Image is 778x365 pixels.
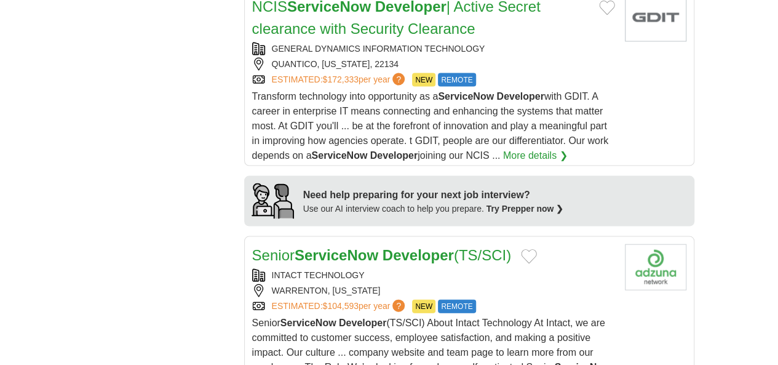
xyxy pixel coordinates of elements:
span: REMOTE [438,73,475,87]
span: NEW [412,300,435,313]
span: ? [392,73,405,86]
span: ? [392,300,405,312]
strong: Developer [370,150,418,161]
strong: ServiceNow [311,150,367,161]
strong: ServiceNow [438,91,494,102]
div: Need help preparing for your next job interview? [303,188,564,203]
a: Try Prepper now ❯ [486,204,564,214]
a: GENERAL DYNAMICS INFORMATION TECHNOLOGY [272,44,485,54]
div: QUANTICO, [US_STATE], 22134 [252,58,615,71]
span: $104,593 [322,301,358,311]
div: Use our AI interview coach to help you prepare. [303,203,564,215]
strong: Developer [339,318,386,328]
a: SeniorServiceNow Developer(TS/SCI) [252,247,512,263]
img: Company logo [625,244,686,291]
span: REMOTE [438,300,475,313]
div: WARRENTON, [US_STATE] [252,284,615,297]
a: ESTIMATED:$172,333per year? [272,73,408,87]
strong: ServiceNow [295,247,378,263]
strong: Developer [383,247,454,263]
span: $172,333 [322,74,358,84]
button: Add to favorite jobs [521,249,537,264]
a: ESTIMATED:$104,593per year? [272,300,408,313]
div: INTACT TECHNOLOGY [252,269,615,282]
strong: Developer [496,91,544,102]
strong: ServiceNow [280,318,336,328]
span: Transform technology into opportunity as a with GDIT. A career in enterprise IT means connecting ... [252,91,609,161]
span: NEW [412,73,435,87]
a: More details ❯ [503,148,568,163]
button: Add to favorite jobs [599,1,615,15]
